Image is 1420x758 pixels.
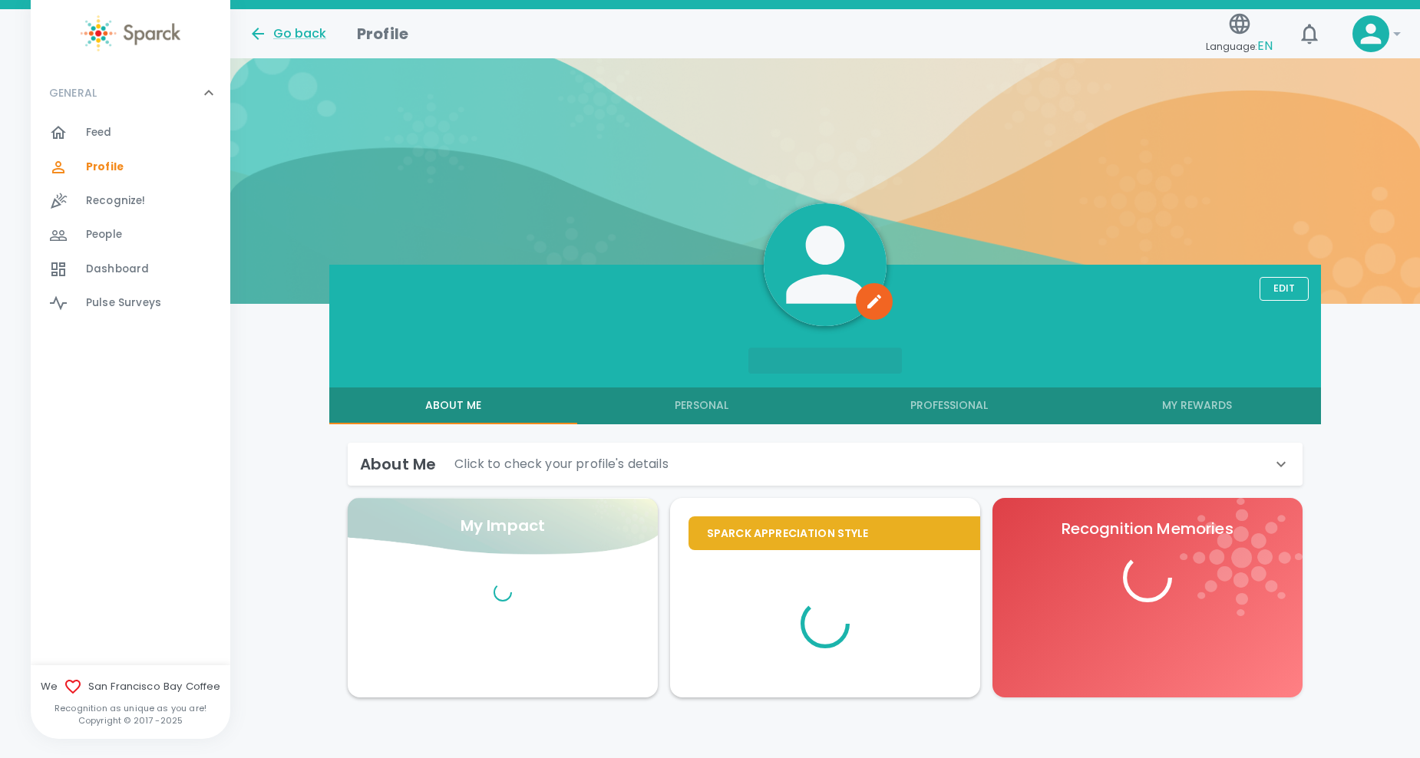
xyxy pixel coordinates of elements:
[31,70,230,116] div: GENERAL
[329,387,577,424] button: About Me
[31,218,230,252] a: People
[1260,277,1309,301] button: Edit
[707,526,962,541] p: Sparck Appreciation Style
[1257,37,1273,54] span: EN
[86,227,122,242] span: People
[86,193,146,209] span: Recognize!
[31,184,230,218] a: Recognize!
[31,714,230,727] p: Copyright © 2017 - 2025
[81,15,180,51] img: Sparck logo
[31,116,230,150] a: Feed
[1200,7,1279,61] button: Language:EN
[31,116,230,326] div: GENERAL
[360,452,436,476] h6: About Me
[86,262,149,277] span: Dashboard
[825,387,1073,424] button: Professional
[454,455,669,473] p: Click to check your profile's details
[1180,498,1303,616] img: logo
[31,150,230,184] a: Profile
[31,252,230,286] a: Dashboard
[329,387,1321,424] div: full width tabs
[86,125,112,140] span: Feed
[31,15,230,51] a: Sparck logo
[86,295,161,311] span: Pulse Surveys
[348,443,1303,486] div: About MeClick to check your profile's details
[1206,36,1273,57] span: Language:
[31,702,230,714] p: Recognition as unique as you are!
[1011,516,1284,541] p: Recognition Memories
[357,21,408,46] h1: Profile
[577,387,825,424] button: Personal
[49,85,97,101] p: GENERAL
[1073,387,1321,424] button: My Rewards
[249,25,326,43] button: Go back
[461,513,545,538] p: My Impact
[31,677,230,696] span: We San Francisco Bay Coffee
[86,160,124,175] span: Profile
[31,286,230,320] a: Pulse Surveys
